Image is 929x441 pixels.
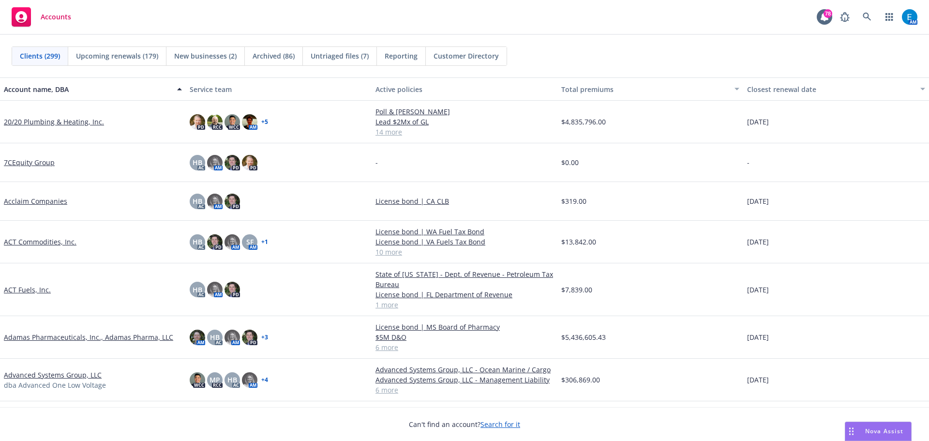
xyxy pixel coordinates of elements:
span: $13,842.00 [561,237,596,247]
span: $7,839.00 [561,285,592,295]
a: License bond | MS Board of Pharmacy [375,322,554,332]
img: photo [190,114,205,130]
span: [DATE] [747,196,769,206]
img: photo [207,234,223,250]
span: [DATE] [747,117,769,127]
img: photo [190,330,205,345]
a: License bond | FL Department of Revenue [375,289,554,300]
div: Service team [190,84,368,94]
img: photo [207,155,223,170]
a: 1 more [375,300,554,310]
span: Accounts [41,13,71,21]
span: MP [210,375,220,385]
a: Advanced Systems Group, LLC - Ocean Marine / Cargo [375,365,554,375]
span: [DATE] [747,375,769,385]
span: [DATE] [747,285,769,295]
span: $306,869.00 [561,375,600,385]
img: photo [242,155,257,170]
span: Nova Assist [865,427,903,435]
button: Active policies [372,77,557,101]
span: Upcoming renewals (179) [76,51,158,61]
div: Account name, DBA [4,84,171,94]
span: [DATE] [747,332,769,342]
img: photo [225,155,240,170]
a: Accounts [8,3,75,30]
a: Search for it [480,420,520,429]
a: Poll & [PERSON_NAME] [375,106,554,117]
span: - [747,157,749,167]
a: + 3 [261,335,268,340]
img: photo [225,330,240,345]
img: photo [225,194,240,209]
span: HB [193,157,202,167]
a: ACT Commodities, Inc. [4,237,76,247]
img: photo [190,372,205,388]
span: dba Advanced One Low Voltage [4,380,106,390]
img: photo [207,282,223,297]
div: Drag to move [845,422,857,441]
a: License bond | VA Fuels Tax Bond [375,237,554,247]
img: photo [225,114,240,130]
a: 14 more [375,127,554,137]
a: + 5 [261,119,268,125]
a: 6 more [375,385,554,395]
span: [DATE] [747,237,769,247]
span: HB [193,196,202,206]
a: License bond | CA CLB [375,196,554,206]
a: Adamas Pharmaceuticals, Inc., Adamas Pharma, LLC [4,332,173,342]
a: + 4 [261,377,268,383]
div: Active policies [375,84,554,94]
span: Archived (86) [253,51,295,61]
a: 10 more [375,247,554,257]
img: photo [225,282,240,297]
button: Service team [186,77,372,101]
img: photo [902,9,917,25]
img: photo [242,114,257,130]
span: Untriaged files (7) [311,51,369,61]
span: HB [193,237,202,247]
img: photo [207,194,223,209]
span: $4,835,796.00 [561,117,606,127]
button: Total premiums [557,77,743,101]
a: 7CEquity Group [4,157,55,167]
a: License bond | WA Fuel Tax Bond [375,227,554,237]
a: ACT Fuels, Inc. [4,285,51,295]
a: Advanced Systems Group, LLC [4,370,102,380]
a: Lead $2Mx of GL [375,117,554,127]
span: $5,436,605.43 [561,332,606,342]
span: Can't find an account? [409,419,520,429]
span: $0.00 [561,157,579,167]
img: photo [242,372,257,388]
img: photo [207,114,223,130]
button: Closest renewal date [743,77,929,101]
span: SF [246,237,254,247]
span: $319.00 [561,196,586,206]
span: HB [210,332,220,342]
span: Reporting [385,51,418,61]
a: Switch app [880,7,899,27]
span: New businesses (2) [174,51,237,61]
span: HB [227,375,237,385]
a: $5M D&O [375,332,554,342]
div: Closest renewal date [747,84,914,94]
span: Clients (299) [20,51,60,61]
div: Total premiums [561,84,729,94]
a: Advanced Systems Group, LLC - Management Liability [375,375,554,385]
div: 78 [824,9,832,18]
span: Customer Directory [434,51,499,61]
img: photo [242,330,257,345]
a: Acclaim Companies [4,196,67,206]
a: State of [US_STATE] - Dept. of Revenue - Petroleum Tax Bureau [375,269,554,289]
a: Search [857,7,877,27]
button: Nova Assist [845,422,912,441]
a: Report a Bug [835,7,854,27]
a: 6 more [375,342,554,352]
img: photo [225,234,240,250]
a: + 1 [261,239,268,245]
